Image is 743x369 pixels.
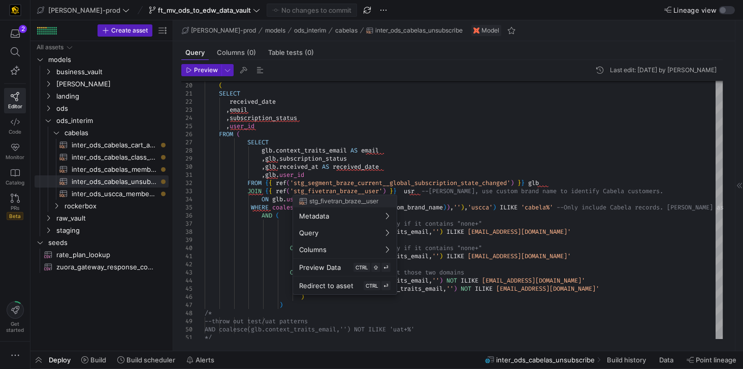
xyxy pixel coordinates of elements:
span: CTRL [366,283,378,289]
span: Query [299,229,318,237]
span: CTRL [356,264,368,270]
span: Redirect to asset [299,282,353,290]
span: Columns [299,245,327,254]
span: Preview Data [299,263,341,271]
span: ⇧ [373,264,378,270]
span: stg_fivetran_braze__user [309,198,378,205]
span: ⏎ [383,264,389,270]
span: ⏎ [383,283,389,289]
span: Metadata [299,212,329,220]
